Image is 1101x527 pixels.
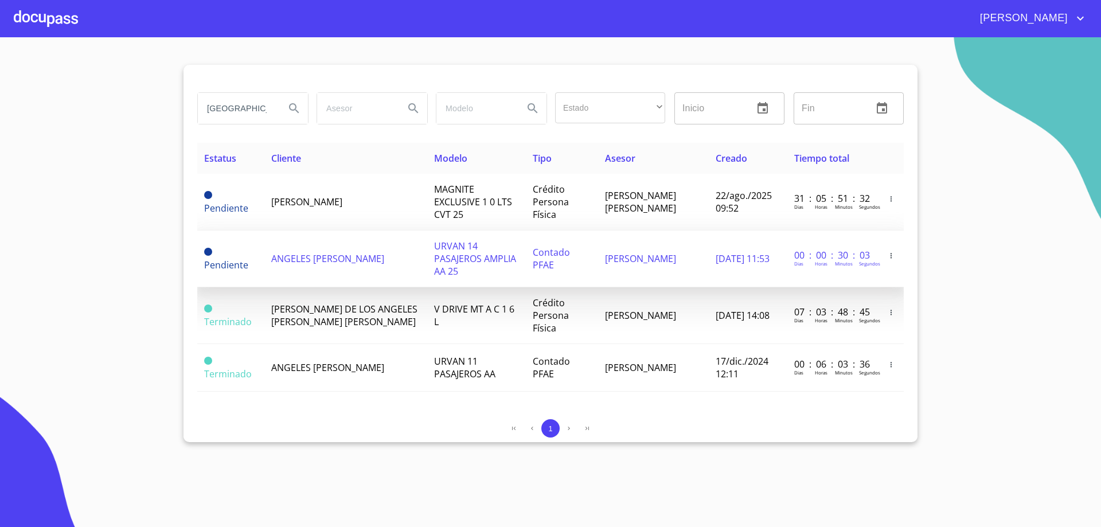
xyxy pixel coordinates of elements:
span: [PERSON_NAME] [971,9,1073,28]
p: Segundos [859,260,880,267]
span: Asesor [605,152,635,165]
span: Terminado [204,368,252,380]
span: [DATE] 14:08 [716,309,770,322]
p: Horas [815,204,827,210]
p: Dias [794,369,803,376]
span: Estatus [204,152,236,165]
span: Tipo [533,152,552,165]
span: Crédito Persona Física [533,296,569,334]
span: Tiempo total [794,152,849,165]
p: Horas [815,260,827,267]
span: Pendiente [204,248,212,256]
span: ANGELES [PERSON_NAME] [271,252,384,265]
span: V DRIVE MT A C 1 6 L [434,303,514,328]
button: account of current user [971,9,1087,28]
span: 1 [548,424,552,433]
span: [PERSON_NAME] [605,361,676,374]
p: Segundos [859,317,880,323]
span: 17/dic./2024 12:11 [716,355,768,380]
p: Dias [794,260,803,267]
p: 00 : 00 : 30 : 03 [794,249,872,261]
span: Terminado [204,305,212,313]
span: Pendiente [204,202,248,214]
span: [PERSON_NAME] DE LOS ANGELES [PERSON_NAME] [PERSON_NAME] [271,303,417,328]
p: Horas [815,369,827,376]
input: search [317,93,395,124]
span: Contado PFAE [533,246,570,271]
span: Contado PFAE [533,355,570,380]
span: ANGELES [PERSON_NAME] [271,361,384,374]
span: [PERSON_NAME] [605,252,676,265]
span: [PERSON_NAME] [271,196,342,208]
span: Modelo [434,152,467,165]
p: Dias [794,204,803,210]
span: Cliente [271,152,301,165]
button: Search [400,95,427,122]
span: 22/ago./2025 09:52 [716,189,772,214]
span: [PERSON_NAME] [605,309,676,322]
span: [DATE] 11:53 [716,252,770,265]
p: 00 : 06 : 03 : 36 [794,358,872,370]
span: Pendiente [204,191,212,199]
p: Segundos [859,369,880,376]
span: Crédito Persona Física [533,183,569,221]
span: MAGNITE EXCLUSIVE 1 0 LTS CVT 25 [434,183,512,221]
input: search [436,93,514,124]
p: 31 : 05 : 51 : 32 [794,192,872,205]
span: Creado [716,152,747,165]
button: 1 [541,419,560,438]
input: search [198,93,276,124]
span: [PERSON_NAME] [PERSON_NAME] [605,189,676,214]
span: Pendiente [204,259,248,271]
button: Search [519,95,546,122]
p: Minutos [835,204,853,210]
p: Minutos [835,260,853,267]
p: Minutos [835,369,853,376]
p: Horas [815,317,827,323]
span: URVAN 14 PASAJEROS AMPLIA AA 25 [434,240,516,278]
p: Dias [794,317,803,323]
p: 07 : 03 : 48 : 45 [794,306,872,318]
span: Terminado [204,315,252,328]
button: Search [280,95,308,122]
span: URVAN 11 PASAJEROS AA [434,355,495,380]
span: Terminado [204,357,212,365]
p: Minutos [835,317,853,323]
p: Segundos [859,204,880,210]
div: ​ [555,92,665,123]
